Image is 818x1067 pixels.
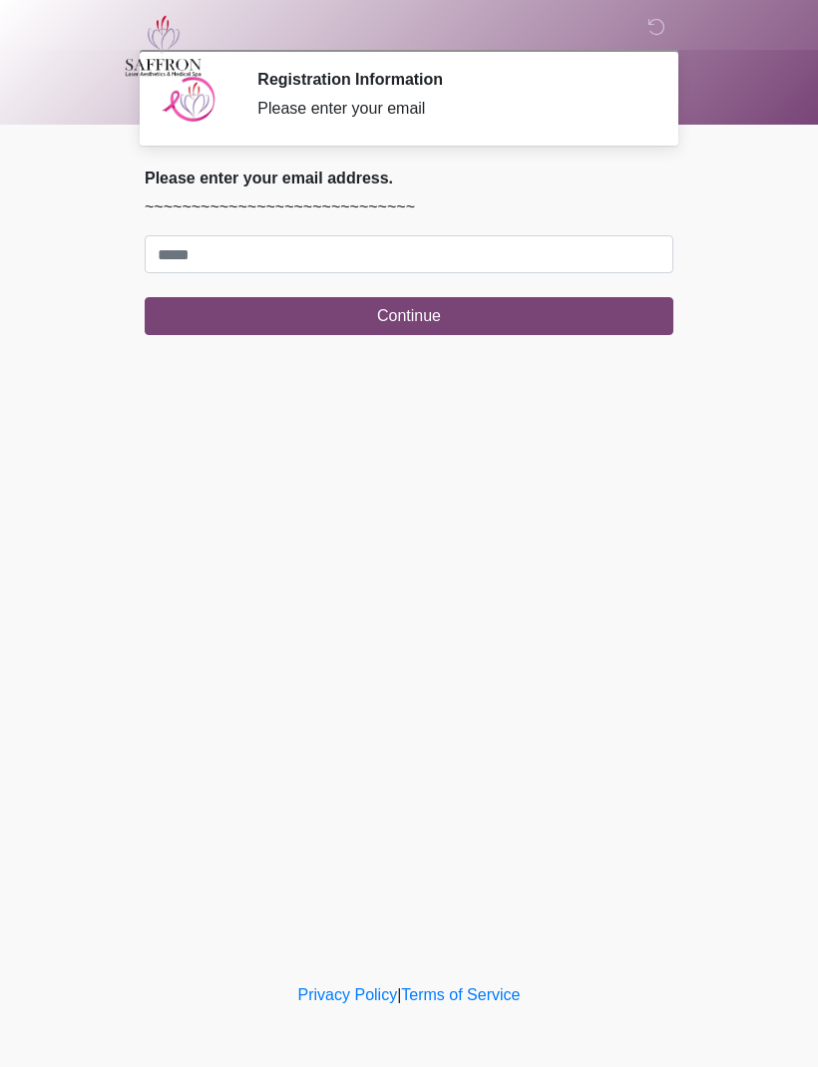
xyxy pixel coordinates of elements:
div: Please enter your email [257,97,643,121]
a: Terms of Service [401,986,520,1003]
img: Saffron Laser Aesthetics and Medical Spa Logo [125,15,203,77]
p: ~~~~~~~~~~~~~~~~~~~~~~~~~~~~~ [145,195,673,219]
a: Privacy Policy [298,986,398,1003]
img: Agent Avatar [160,70,219,130]
a: | [397,986,401,1003]
button: Continue [145,297,673,335]
h2: Please enter your email address. [145,169,673,187]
